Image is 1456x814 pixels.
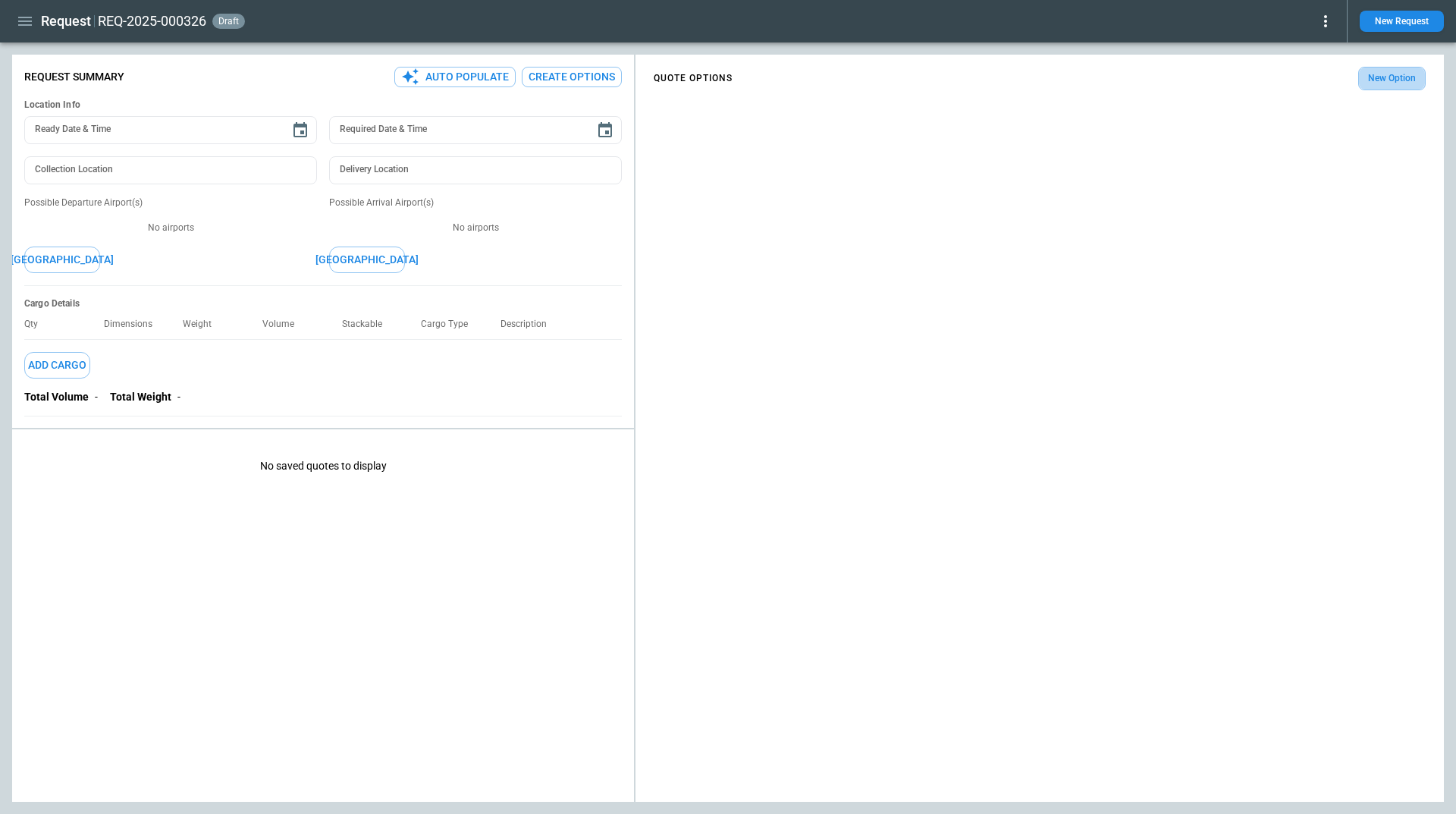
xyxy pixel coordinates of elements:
[104,319,165,330] p: Dimensions
[95,391,98,404] p: -
[98,12,206,30] h2: REQ-2025-000326
[1358,67,1426,90] button: New Option
[177,391,180,404] p: -
[24,298,622,310] h6: Cargo Details
[41,12,91,30] h1: Request
[24,222,317,234] p: No airports
[24,71,124,83] p: Request Summary
[183,319,224,330] p: Weight
[285,115,315,146] button: Choose date
[110,391,171,404] p: Total Weight
[522,67,622,87] button: Create Options
[329,247,405,273] button: [GEOGRAPHIC_DATA]
[329,222,622,234] p: No airports
[654,75,733,82] h4: QUOTE OPTIONS
[215,16,242,27] span: draft
[24,99,622,111] h6: Location Info
[342,319,394,330] p: Stackable
[24,196,317,209] p: Possible Departure Airport(s)
[421,319,480,330] p: Cargo Type
[24,352,90,379] button: Add Cargo
[329,196,622,209] p: Possible Arrival Airport(s)
[500,319,559,330] p: Description
[24,391,89,404] p: Total Volume
[635,61,1444,96] div: scrollable content
[394,67,516,87] button: Auto Populate
[590,115,620,146] button: Choose date
[262,319,306,330] p: Volume
[24,247,100,273] button: [GEOGRAPHIC_DATA]
[12,435,634,497] p: No saved quotes to display
[1360,11,1444,32] button: New Request
[24,319,50,330] p: Qty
